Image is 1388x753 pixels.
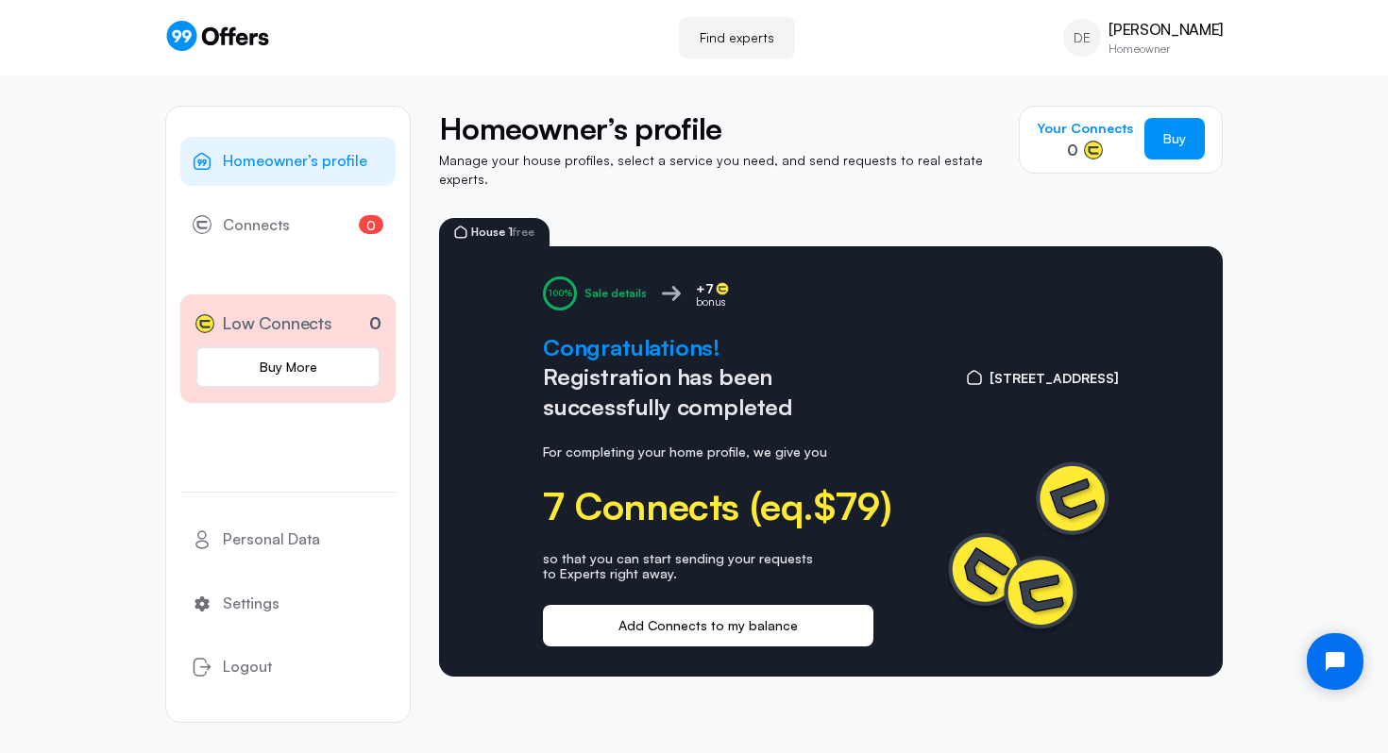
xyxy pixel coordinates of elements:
[439,151,1000,188] p: Manage your house profiles, select a service you need, and send requests to real estate experts.
[180,201,396,250] a: Connects0
[223,655,272,679] span: Logout
[222,310,332,337] span: Low Connects
[543,333,792,362] span: Congratulations!
[180,579,396,628] a: Settings
[223,213,290,238] span: Connects
[696,278,714,299] span: +7
[195,346,381,388] a: Buy More
[223,592,279,616] span: Settings
[180,643,396,692] button: Logout
[1067,139,1078,161] span: 0
[934,452,1119,638] img: Connects
[223,149,367,174] span: Homeowner’s profile
[439,106,1000,151] h5: Homeowner’s profile
[543,333,792,422] p: Registration has been successfully completed
[180,515,396,564] a: Personal Data
[180,137,396,186] a: Homeowner’s profile
[1109,21,1223,39] p: [PERSON_NAME]
[543,605,873,646] button: Add Connects to my balance
[1074,28,1091,47] span: DE
[369,310,381,336] p: 0
[696,294,729,310] p: bonus
[1037,118,1133,139] p: Your Connects
[1291,617,1380,706] iframe: Tidio Chat
[223,527,320,552] span: Personal Data
[584,286,647,301] div: Sale details
[513,225,534,239] span: free
[471,226,534,238] span: House 1
[543,483,873,528] p: 7 Connects (eq.$79)
[1144,118,1205,159] a: Buy
[543,551,873,583] p: so that you can start sending your requests to Experts right away.
[679,17,795,59] a: Find experts
[990,368,1119,389] span: [STREET_ADDRESS]
[543,444,873,460] p: For completing your home profile, we give you
[359,215,383,234] span: 0
[1109,43,1223,55] p: Homeowner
